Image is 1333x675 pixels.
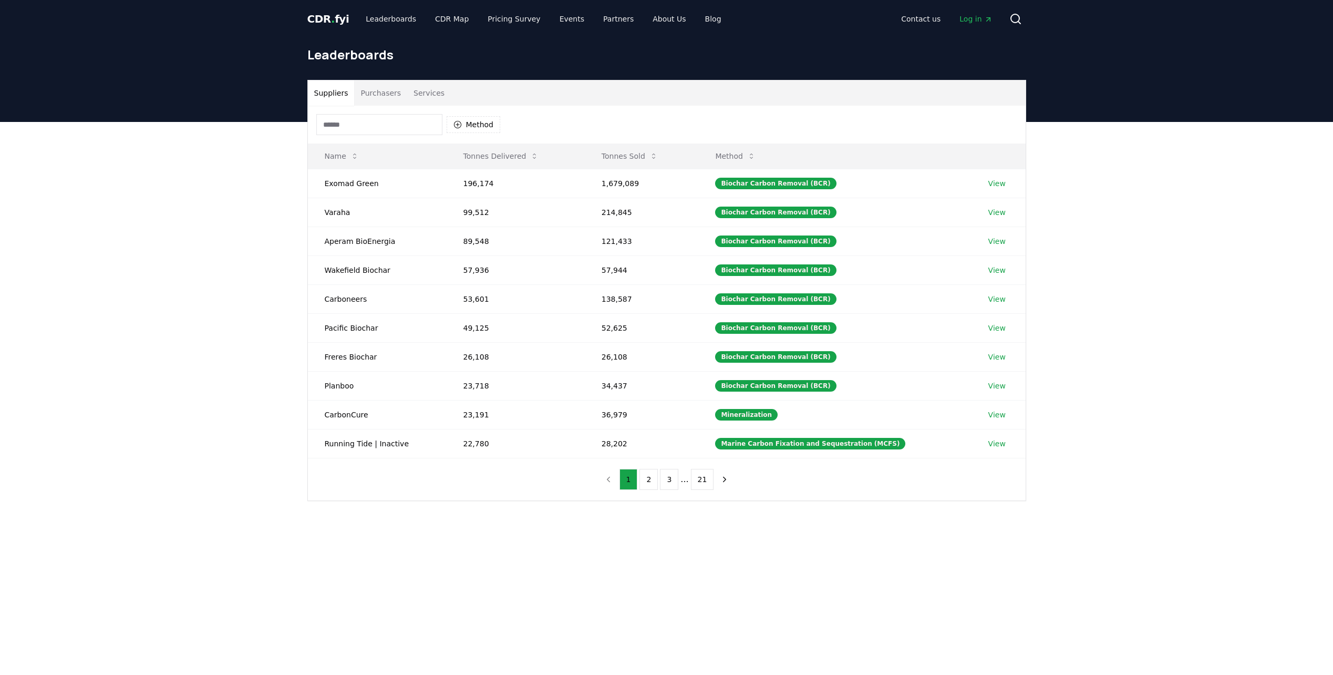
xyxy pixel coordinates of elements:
[308,400,447,429] td: CarbonCure
[308,255,447,284] td: Wakefield Biochar
[308,198,447,227] td: Varaha
[331,13,335,25] span: .
[585,255,699,284] td: 57,944
[988,410,1006,420] a: View
[447,371,585,400] td: 23,718
[715,409,778,421] div: Mineralization
[447,400,585,429] td: 23,191
[988,207,1006,218] a: View
[988,352,1006,362] a: View
[707,146,764,167] button: Method
[307,12,349,26] a: CDR.fyi
[988,323,1006,333] a: View
[716,469,733,490] button: next page
[585,198,699,227] td: 214,845
[988,265,1006,275] a: View
[715,293,836,305] div: Biochar Carbon Removal (BCR)
[447,255,585,284] td: 57,936
[447,284,585,313] td: 53,601
[988,236,1006,247] a: View
[639,469,658,490] button: 2
[585,169,699,198] td: 1,679,089
[893,9,1000,28] nav: Main
[715,207,836,218] div: Biochar Carbon Removal (BCR)
[585,400,699,429] td: 36,979
[308,284,447,313] td: Carboneers
[316,146,367,167] button: Name
[354,80,407,106] button: Purchasers
[357,9,729,28] nav: Main
[585,371,699,400] td: 34,437
[595,9,642,28] a: Partners
[619,469,638,490] button: 1
[447,429,585,458] td: 22,780
[447,227,585,255] td: 89,548
[585,342,699,371] td: 26,108
[447,342,585,371] td: 26,108
[455,146,547,167] button: Tonnes Delivered
[715,380,836,392] div: Biochar Carbon Removal (BCR)
[644,9,694,28] a: About Us
[308,80,355,106] button: Suppliers
[988,294,1006,304] a: View
[959,14,992,24] span: Log in
[479,9,549,28] a: Pricing Survey
[447,169,585,198] td: 196,174
[715,351,836,363] div: Biochar Carbon Removal (BCR)
[893,9,949,28] a: Contact us
[715,438,905,449] div: Marine Carbon Fixation and Sequestration (MCFS)
[407,80,451,106] button: Services
[447,313,585,342] td: 49,125
[988,178,1006,189] a: View
[308,313,447,342] td: Pacific Biochar
[308,169,447,198] td: Exomad Green
[585,429,699,458] td: 28,202
[715,322,836,334] div: Biochar Carbon Removal (BCR)
[951,9,1000,28] a: Log in
[308,227,447,255] td: Aperam BioEnergia
[357,9,425,28] a: Leaderboards
[715,178,836,189] div: Biochar Carbon Removal (BCR)
[551,9,593,28] a: Events
[427,9,477,28] a: CDR Map
[307,13,349,25] span: CDR fyi
[593,146,666,167] button: Tonnes Sold
[697,9,730,28] a: Blog
[308,342,447,371] td: Freres Biochar
[447,198,585,227] td: 99,512
[660,469,678,490] button: 3
[715,264,836,276] div: Biochar Carbon Removal (BCR)
[585,284,699,313] td: 138,587
[988,381,1006,391] a: View
[691,469,714,490] button: 21
[308,429,447,458] td: Running Tide | Inactive
[447,116,501,133] button: Method
[585,227,699,255] td: 121,433
[988,438,1006,449] a: View
[307,46,1026,63] h1: Leaderboards
[308,371,447,400] td: Planboo
[715,236,836,247] div: Biochar Carbon Removal (BCR)
[680,473,688,486] li: ...
[585,313,699,342] td: 52,625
